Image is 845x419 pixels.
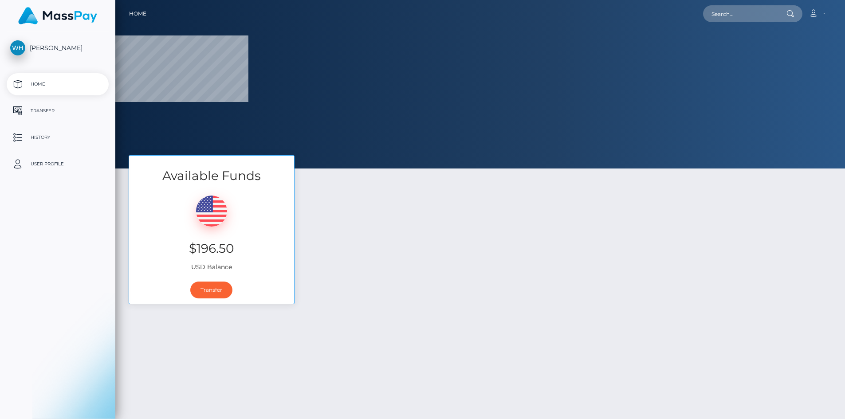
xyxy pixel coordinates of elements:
[10,104,105,117] p: Transfer
[10,131,105,144] p: History
[190,282,232,298] a: Transfer
[7,73,109,95] a: Home
[10,157,105,171] p: User Profile
[7,44,109,52] span: [PERSON_NAME]
[129,184,294,276] div: USD Balance
[136,240,287,257] h3: $196.50
[7,126,109,149] a: History
[10,78,105,91] p: Home
[196,196,227,227] img: USD.png
[129,4,146,23] a: Home
[7,153,109,175] a: User Profile
[7,100,109,122] a: Transfer
[129,167,294,184] h3: Available Funds
[18,7,97,24] img: MassPay
[703,5,786,22] input: Search...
